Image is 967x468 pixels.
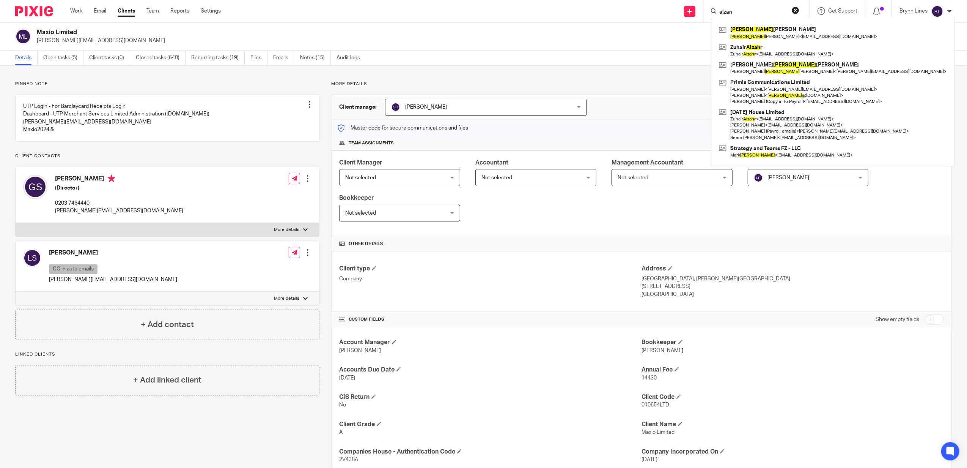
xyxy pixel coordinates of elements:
p: Master code for secure communications and files [337,124,468,132]
p: More details [331,81,952,87]
p: [PERSON_NAME][EMAIL_ADDRESS][DOMAIN_NAME] [37,37,849,44]
h4: Address [642,265,944,273]
a: Notes (15) [300,51,331,65]
h4: Account Manager [339,338,642,346]
p: Client contacts [15,153,319,159]
a: Emails [273,51,294,65]
h4: Client Grade [339,421,642,428]
h4: [PERSON_NAME] [49,249,177,257]
h4: Annual Fee [642,366,944,374]
span: Management Accountant [612,160,683,166]
p: CC in auto emails [49,264,97,274]
span: [DATE] [339,375,355,381]
p: More details [274,227,299,233]
img: svg%3E [391,103,400,112]
a: Closed tasks (640) [136,51,186,65]
h4: CUSTOM FIELDS [339,316,642,323]
span: [PERSON_NAME] [405,104,447,110]
p: [STREET_ADDRESS] [642,283,944,290]
h5: (Director) [55,184,183,192]
a: Team [146,7,159,15]
p: More details [274,296,299,302]
span: Not selected [618,175,648,180]
p: [PERSON_NAME][EMAIL_ADDRESS][DOMAIN_NAME] [49,276,177,283]
span: Get Support [828,8,857,14]
a: Details [15,51,38,65]
a: Work [70,7,82,15]
i: Primary [108,175,115,182]
h4: + Add contact [141,319,194,330]
h4: [PERSON_NAME] [55,175,183,184]
img: svg%3E [23,249,41,267]
a: Open tasks (5) [43,51,83,65]
a: Email [94,7,106,15]
h2: Maxio Limited [37,28,686,36]
img: Pixie [15,6,53,16]
span: Other details [349,241,383,247]
p: [GEOGRAPHIC_DATA] [642,291,944,298]
a: Client tasks (0) [89,51,130,65]
h3: Client manager [339,103,377,111]
span: Not selected [345,175,376,180]
a: Files [250,51,267,65]
p: Company [339,275,642,283]
h4: Client Code [642,393,944,401]
span: A [339,430,343,435]
span: Client Manager [339,160,382,166]
span: [PERSON_NAME] [768,175,810,180]
h4: Client Name [642,421,944,428]
a: Reports [170,7,189,15]
span: Bookkeeper [339,195,374,201]
button: Clear [792,6,799,14]
span: Team assignments [349,140,394,146]
p: Pinned note [15,81,319,87]
img: svg%3E [931,5,943,17]
a: Clients [118,7,135,15]
p: Brynn Lines [899,7,928,15]
span: No [339,402,346,408]
span: [PERSON_NAME] [642,348,683,353]
p: Linked clients [15,351,319,357]
h4: Company Incorporated On [642,448,944,456]
span: [DATE] [642,457,657,462]
h4: + Add linked client [133,374,201,386]
h4: Accounts Due Date [339,366,642,374]
a: Settings [201,7,221,15]
span: Not selected [345,210,376,216]
label: Show empty fields [876,316,919,323]
p: [GEOGRAPHIC_DATA], [PERSON_NAME][GEOGRAPHIC_DATA] [642,275,944,283]
input: Search [719,9,787,16]
h4: Client type [339,265,642,273]
img: svg%3E [23,175,47,199]
img: svg%3E [754,173,763,182]
a: Audit logs [336,51,366,65]
span: 2V438A [339,457,358,462]
h4: Companies House - Authentication Code [339,448,642,456]
span: 14430 [642,375,657,381]
span: [PERSON_NAME] [339,348,381,353]
h4: CIS Return [339,393,642,401]
span: Maxio Limited [642,430,675,435]
span: 010654LTD [642,402,669,408]
p: 0203 7464440 [55,199,183,207]
p: [PERSON_NAME][EMAIL_ADDRESS][DOMAIN_NAME] [55,207,183,215]
span: Not selected [481,175,512,180]
a: Recurring tasks (19) [191,51,245,65]
h4: Bookkeeper [642,338,944,346]
img: svg%3E [15,28,31,44]
span: Accountant [475,160,508,166]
